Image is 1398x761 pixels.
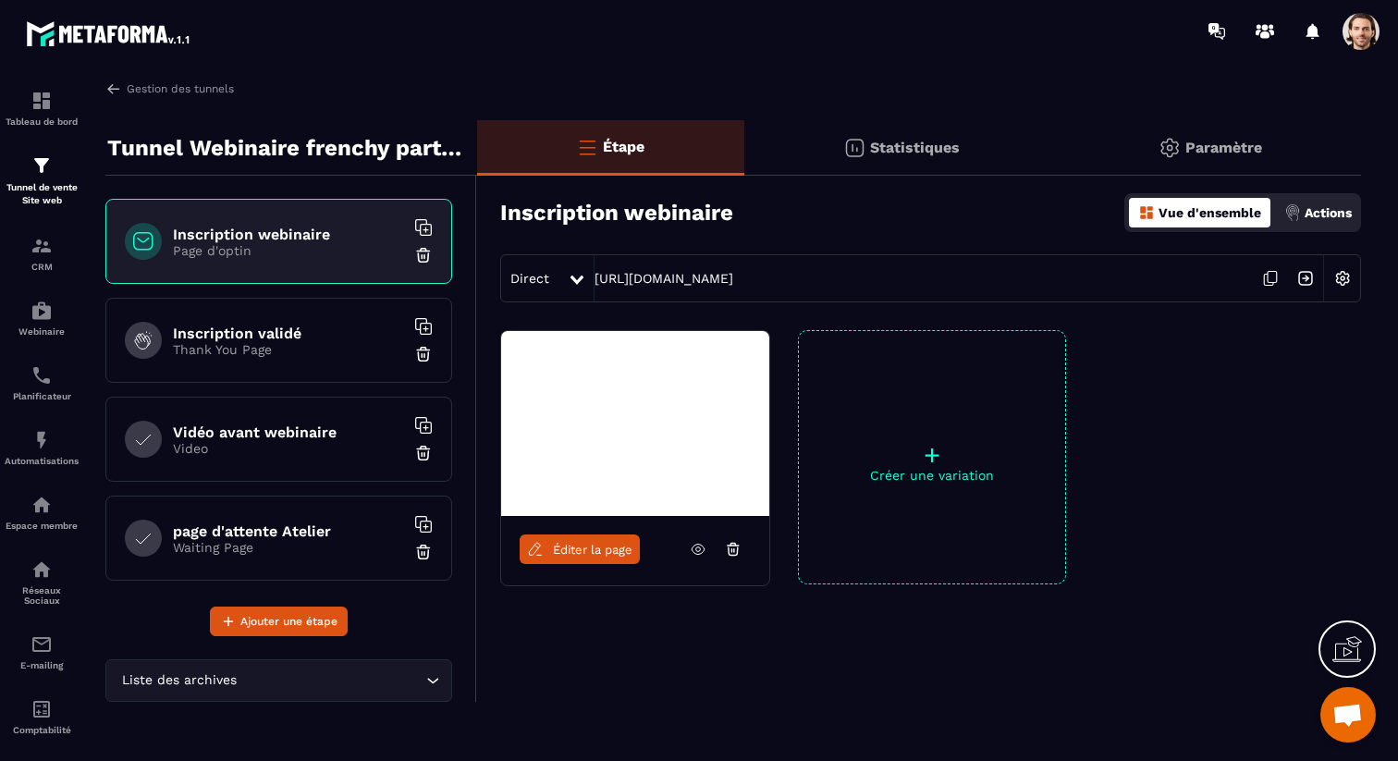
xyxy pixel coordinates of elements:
img: image [501,331,769,516]
a: automationsautomationsEspace membre [5,480,79,545]
a: emailemailE-mailing [5,620,79,684]
a: schedulerschedulerPlanificateur [5,350,79,415]
img: stats.20deebd0.svg [843,137,865,159]
a: Éditer la page [520,534,640,564]
h6: page d'attente Atelier [173,522,404,540]
img: arrow-next.bcc2205e.svg [1288,261,1323,296]
img: scheduler [31,364,53,387]
a: social-networksocial-networkRéseaux Sociaux [5,545,79,620]
a: automationsautomationsWebinaire [5,286,79,350]
p: Automatisations [5,456,79,466]
img: formation [31,235,53,257]
img: dashboard-orange.40269519.svg [1138,204,1155,221]
img: setting-w.858f3a88.svg [1325,261,1360,296]
img: accountant [31,698,53,720]
p: Tunnel Webinaire frenchy partners [107,129,463,166]
p: E-mailing [5,660,79,670]
img: arrow [105,80,122,97]
img: automations [31,429,53,451]
img: setting-gr.5f69749f.svg [1159,137,1181,159]
h6: Inscription webinaire [173,226,404,243]
h6: Inscription validé [173,325,404,342]
p: Statistiques [870,139,960,156]
p: Étape [603,138,644,155]
img: automations [31,494,53,516]
p: Comptabilité [5,725,79,735]
p: Vue d'ensemble [1159,205,1261,220]
img: formation [31,154,53,177]
p: Créer une variation [799,468,1065,483]
img: trash [414,345,433,363]
a: formationformationTunnel de vente Site web [5,141,79,221]
p: Planificateur [5,391,79,401]
button: Ajouter une étape [210,607,348,636]
p: Réseaux Sociaux [5,585,79,606]
a: Gestion des tunnels [105,80,234,97]
img: logo [26,17,192,50]
a: [URL][DOMAIN_NAME] [595,271,733,286]
div: Ouvrir le chat [1320,687,1376,743]
img: trash [414,444,433,462]
span: Ajouter une étape [240,612,337,631]
span: Éditer la page [553,543,632,557]
div: Search for option [105,659,452,702]
img: bars-o.4a397970.svg [576,136,598,158]
p: Actions [1305,205,1352,220]
p: Waiting Page [173,540,404,555]
img: formation [31,90,53,112]
img: trash [414,246,433,264]
a: accountantaccountantComptabilité [5,684,79,749]
a: formationformationCRM [5,221,79,286]
p: Webinaire [5,326,79,337]
p: Tableau de bord [5,117,79,127]
p: CRM [5,262,79,272]
img: automations [31,300,53,322]
p: Espace membre [5,521,79,531]
span: Liste des archives [117,670,240,691]
p: Tunnel de vente Site web [5,181,79,207]
span: Direct [510,271,549,286]
a: formationformationTableau de bord [5,76,79,141]
p: Thank You Page [173,342,404,357]
img: email [31,633,53,656]
img: actions.d6e523a2.png [1284,204,1301,221]
img: social-network [31,558,53,581]
p: Paramètre [1185,139,1262,156]
p: + [799,442,1065,468]
img: trash [414,543,433,561]
p: Page d'optin [173,243,404,258]
h6: Vidéo avant webinaire [173,423,404,441]
input: Search for option [240,670,422,691]
p: Video [173,441,404,456]
a: automationsautomationsAutomatisations [5,415,79,480]
h3: Inscription webinaire [500,200,733,226]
